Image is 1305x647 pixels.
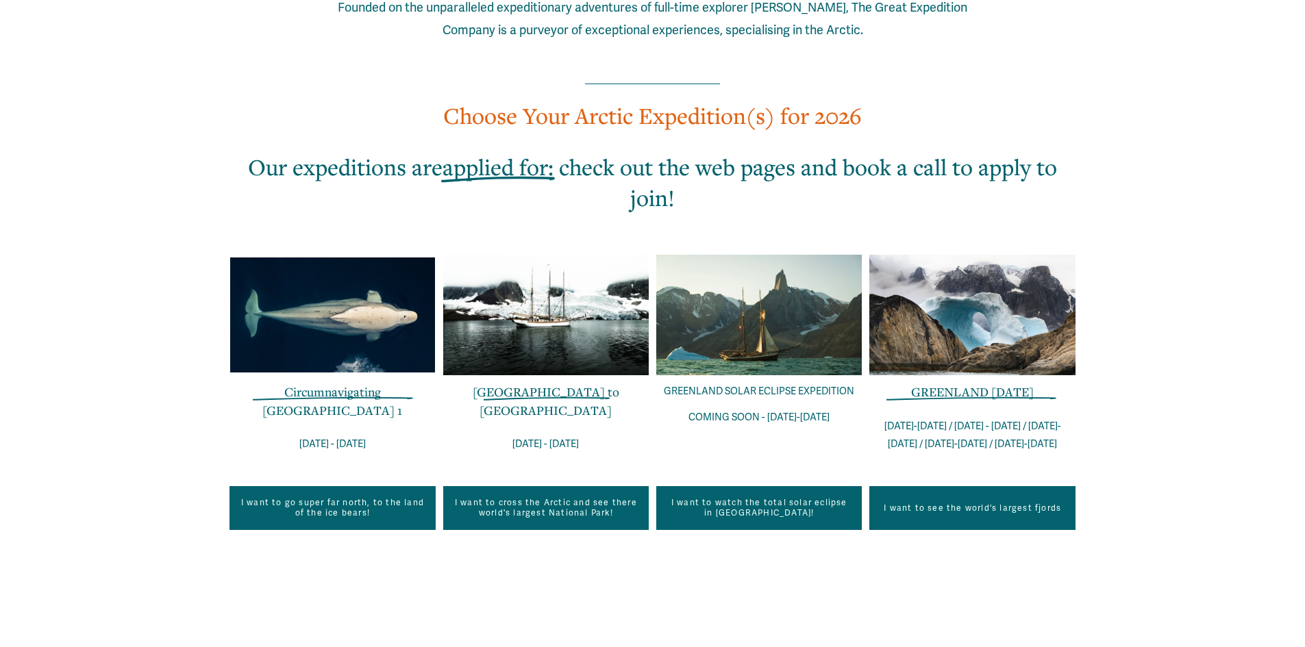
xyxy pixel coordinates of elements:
a: [GEOGRAPHIC_DATA] to [GEOGRAPHIC_DATA] [473,383,619,418]
h2: Our expeditions are : check out the web pages and book a call to apply to join! [229,151,1076,213]
a: I want to see the world's largest fjords [869,486,1075,530]
p: [DATE] - [DATE] [443,435,649,453]
p: [DATE] - [DATE] [229,435,435,453]
a: I want to watch the total solar eclipse in [GEOGRAPHIC_DATA]! [656,486,862,530]
p: [DATE]-[DATE] / [DATE] - [DATE] / [DATE]-[DATE] / [DATE]-[DATE] / [DATE]-[DATE] [869,418,1075,453]
p: GREENLAND SOLAR ECLIPSE EXPEDITION [656,383,862,401]
a: I want to cross the Arctic and see there world's largest National Park! [443,486,649,530]
span: Choose Your Arctic Expedition(s) for 2026 [443,101,862,130]
a: I want to go super far north, to the land of the ice bears! [229,486,435,530]
a: Circumnavigating [GEOGRAPHIC_DATA] 1 [262,383,402,418]
span: GREENLAND [DATE] [911,383,1034,400]
p: COMING SOON - [DATE]-[DATE] [656,409,862,427]
span: applied for [443,152,548,181]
